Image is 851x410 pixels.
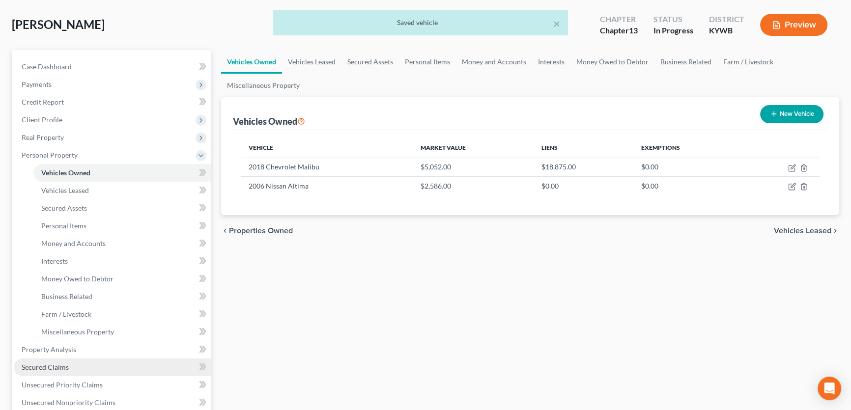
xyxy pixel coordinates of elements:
span: Unsecured Nonpriority Claims [22,398,115,407]
th: Vehicle [241,138,413,158]
a: Credit Report [14,93,211,111]
span: Properties Owned [229,227,293,235]
button: chevron_left Properties Owned [221,227,293,235]
a: Business Related [654,50,717,74]
span: Miscellaneous Property [41,328,114,336]
a: Farm / Livestock [33,305,211,323]
button: Vehicles Leased chevron_right [774,227,839,235]
span: Payments [22,80,52,88]
td: 2018 Chevrolet Malibu [241,158,413,176]
td: $18,875.00 [534,158,633,176]
a: Secured Assets [33,199,211,217]
a: Money Owed to Debtor [33,270,211,288]
a: Secured Assets [341,50,399,74]
a: Farm / Livestock [717,50,779,74]
a: Property Analysis [14,341,211,358]
a: Money Owed to Debtor [570,50,654,74]
td: $0.00 [633,177,742,195]
div: Open Intercom Messenger [818,377,841,400]
button: New Vehicle [760,105,823,123]
span: Money Owed to Debtor [41,274,113,283]
span: Case Dashboard [22,62,72,71]
a: Secured Claims [14,358,211,376]
span: Vehicles Owned [41,168,90,177]
span: Real Property [22,133,64,141]
a: Vehicles Owned [33,164,211,182]
span: Farm / Livestock [41,310,91,318]
a: Vehicles Leased [282,50,341,74]
td: $0.00 [633,158,742,176]
span: Vehicles Leased [41,186,89,194]
span: Secured Assets [41,204,87,212]
td: $0.00 [534,177,633,195]
a: Vehicles Owned [221,50,282,74]
a: Unsecured Priority Claims [14,376,211,394]
div: Saved vehicle [281,18,560,27]
th: Exemptions [633,138,742,158]
a: Business Related [33,288,211,305]
td: $5,052.00 [413,158,534,176]
a: Money and Accounts [33,235,211,252]
td: $2,586.00 [413,177,534,195]
span: Personal Items [41,221,86,230]
span: Credit Report [22,98,64,106]
div: Vehicles Owned [233,115,305,127]
a: Vehicles Leased [33,182,211,199]
a: Personal Items [33,217,211,235]
span: Vehicles Leased [774,227,831,235]
th: Market Value [413,138,534,158]
span: Secured Claims [22,363,69,371]
span: Client Profile [22,115,62,124]
span: Interests [41,257,68,265]
a: Interests [532,50,570,74]
button: × [553,18,560,29]
span: Business Related [41,292,92,301]
span: Unsecured Priority Claims [22,381,103,389]
span: Money and Accounts [41,239,106,247]
th: Liens [534,138,633,158]
span: Personal Property [22,151,78,159]
a: Miscellaneous Property [221,74,306,97]
span: Property Analysis [22,345,76,354]
a: Miscellaneous Property [33,323,211,341]
a: Money and Accounts [456,50,532,74]
a: Personal Items [399,50,456,74]
a: Interests [33,252,211,270]
i: chevron_left [221,227,229,235]
a: Case Dashboard [14,58,211,76]
i: chevron_right [831,227,839,235]
td: 2006 Nissan Altima [241,177,413,195]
